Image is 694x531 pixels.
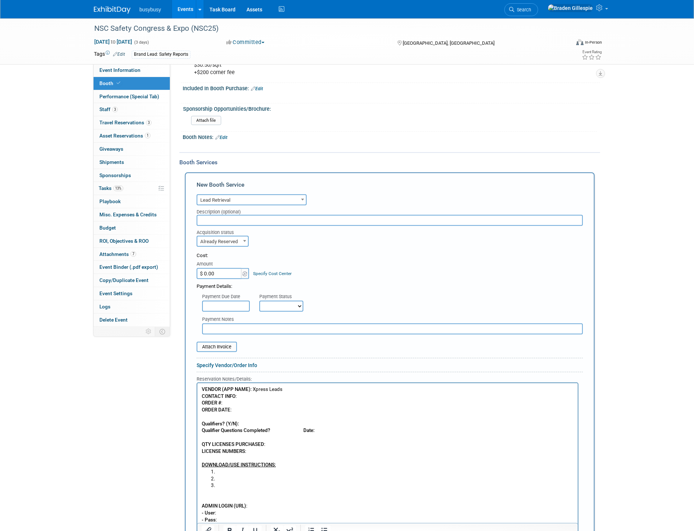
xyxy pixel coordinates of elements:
[197,383,578,523] iframe: Rich Text Area
[117,81,120,85] i: Booth reservation complete
[526,38,602,49] div: Event Format
[131,251,136,257] span: 7
[197,237,248,247] span: Already Reserved
[99,317,128,323] span: Delete Event
[99,94,159,99] span: Performance (Special Tab)
[4,3,53,9] b: VENDOR (APP NAME)
[94,90,170,103] a: Performance (Special Tab)
[403,40,494,46] span: [GEOGRAPHIC_DATA], [GEOGRAPHIC_DATA]
[585,40,602,45] div: In-Person
[139,7,161,12] span: busybusy
[179,158,600,166] div: Booth Services
[183,103,597,113] div: Sponsorship Opportunities/Brochure:
[215,135,227,140] a: Edit
[110,39,117,45] span: to
[197,375,578,382] div: Reservation Notes/Details:
[99,304,110,310] span: Logs
[94,64,170,77] a: Event Information
[94,300,170,313] a: Logs
[155,327,170,336] td: Toggle Event Tabs
[94,116,170,129] a: Travel Reservations3
[202,316,583,323] div: Payment Notes
[94,103,170,116] a: Staff3
[94,195,170,208] a: Playbook
[94,156,170,169] a: Shipments
[99,290,132,296] span: Event Settings
[197,261,250,268] div: Amount
[202,293,248,301] div: Payment Due Date
[99,133,150,139] span: Asset Reservations
[99,172,131,178] span: Sponsorships
[99,106,118,112] span: Staff
[224,39,267,46] button: Committed
[99,185,123,191] span: Tasks
[4,44,73,50] b: Qualifier Questions Completed?
[99,251,136,257] span: Attachments
[197,236,249,247] span: Already Reserved
[4,106,376,140] p: : : :
[113,52,125,57] a: Edit
[197,362,257,368] a: Specify Vendor/Order Info
[99,120,151,125] span: Travel Reservations
[576,39,584,45] img: Format-Inperson.png
[4,3,377,140] body: Rich Text Area. Press ALT-0 for help.
[106,44,117,50] b: Date:
[183,83,600,92] div: Included In Booth Purchase:
[99,198,121,204] span: Playbook
[145,133,150,138] span: 1
[4,10,38,16] b: CONTACT INFO
[94,6,131,14] img: ExhibitDay
[183,132,600,141] div: Booth Notes:
[4,17,24,22] b: ORDER #
[197,252,583,259] div: Cost:
[134,40,149,45] span: (3 days)
[197,226,252,236] div: Acquisition status
[132,51,190,58] div: Brand Lead: Safety Reports
[94,50,125,59] td: Tags
[94,143,170,155] a: Giveaways
[4,3,376,85] p: : Xpress Leads : : : : :
[4,134,18,139] b: - Pass
[113,186,123,191] span: 13%
[99,238,149,244] span: ROI, Objectives & ROO
[94,169,170,182] a: Sponsorships
[197,195,306,205] span: Lead Retrieval
[94,274,170,287] a: Copy/Duplicate Event
[4,127,18,132] b: - User
[253,271,292,276] a: Specify Cost Center
[146,120,151,125] span: 3
[4,24,33,29] b: ORDER DATE
[99,225,116,231] span: Budget
[197,194,307,205] span: Lead Retrieval
[94,39,132,45] span: [DATE] [DATE]
[94,235,170,248] a: ROI, Objectives & ROO
[94,261,170,274] a: Event Binder (.pdf export)
[99,80,122,86] span: Booth
[4,79,77,84] b: DOWNLOAD/USE INSTRUCTIONS
[94,208,170,221] a: Misc. Expenses & Credits
[99,67,140,73] span: Event Information
[251,86,263,91] a: Edit
[99,146,123,152] span: Giveaways
[99,212,157,217] span: Misc. Expenses & Credits
[197,279,583,290] div: Payment Details:
[94,221,170,234] a: Budget
[4,120,49,125] b: ADMIN LOGIN (URL)
[504,3,538,16] a: Search
[582,50,602,54] div: Event Rating
[94,314,170,326] a: Delete Event
[197,181,583,193] div: New Booth Service
[94,77,170,90] a: Booth
[94,129,170,142] a: Asset Reservations1
[99,264,158,270] span: Event Binder (.pdf export)
[197,205,583,215] div: Description (optional)
[112,107,118,112] span: 3
[99,277,149,283] span: Copy/Duplicate Event
[514,7,531,12] span: Search
[4,79,78,84] u: :
[94,248,170,261] a: Attachments7
[548,4,593,12] img: Braden Gillespie
[99,159,124,165] span: Shipments
[259,293,308,301] div: Payment Status
[4,38,42,43] b: Qualifiers? (Y/N):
